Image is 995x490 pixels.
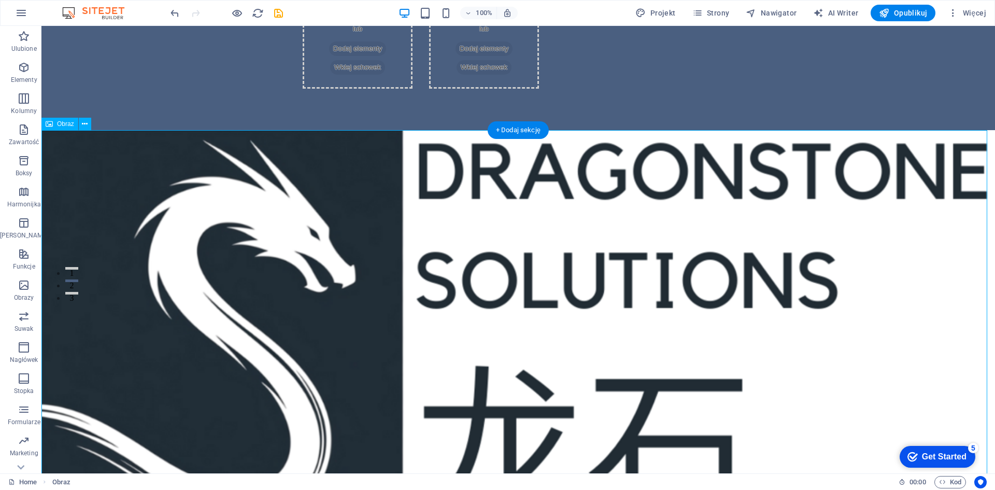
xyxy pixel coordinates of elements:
button: Więcej [944,5,990,21]
button: reload [251,7,264,19]
button: Projekt [631,5,679,21]
span: Wklej schowek [289,34,344,49]
span: Dodaj elementy [288,16,345,30]
div: Get Started 5 items remaining, 0% complete [8,5,84,27]
p: Obrazy [14,293,34,302]
span: AI Writer [813,8,858,18]
h6: 100% [476,7,492,19]
p: Formularze [8,418,40,426]
button: 2 [24,254,37,256]
p: Harmonijka [7,200,41,208]
button: Opublikuj [871,5,935,21]
p: Nagłówek [10,356,38,364]
p: Stopka [14,387,34,395]
p: Marketing [10,449,38,457]
p: Elementy [11,76,37,84]
span: Dodaj elementy [414,16,471,30]
div: Projekt (Ctrl+Alt+Y) [631,5,679,21]
p: Kolumny [11,107,37,115]
p: Suwak [15,325,34,333]
span: 00 00 [909,476,926,488]
p: Ulubione [11,45,37,53]
i: Przeładuj stronę [252,7,264,19]
i: Cofnij: Dodaj element (Ctrl+Z) [169,7,181,19]
button: undo [168,7,181,19]
span: Projekt [635,8,675,18]
button: save [272,7,285,19]
button: 1 [24,241,37,244]
span: Więcej [948,8,986,18]
button: Usercentrics [974,476,987,488]
button: 3 [24,266,37,269]
button: 100% [460,7,497,19]
button: Kod [934,476,966,488]
i: Zapisz (Ctrl+S) [273,7,285,19]
h6: Czas sesji [899,476,926,488]
button: Kliknij tutaj, aby wyjść z trybu podglądu i kontynuować edycję [231,7,243,19]
span: Kod [939,476,961,488]
span: Opublikuj [879,8,927,18]
nav: breadcrumb [52,476,70,488]
button: Nawigator [742,5,801,21]
span: Wklej schowek [415,34,470,49]
p: Funkcje [13,262,35,271]
p: Zawartość [9,138,39,146]
span: Strony [692,8,730,18]
span: Obraz [57,121,74,127]
div: Get Started [31,11,75,21]
button: Strony [688,5,734,21]
a: Kliknij, aby anulować zaznaczenie. Kliknij dwukrotnie, aby otworzyć Strony [8,476,37,488]
div: 5 [77,2,87,12]
p: Boksy [16,169,33,177]
img: Editor Logo [60,7,137,19]
div: + Dodaj sekcję [488,121,549,139]
span: : [917,478,918,486]
span: Nawigator [746,8,797,18]
span: Kliknij, aby zaznaczyć. Kliknij dwukrotnie, aby edytować [52,476,70,488]
button: AI Writer [809,5,862,21]
i: Po zmianie rozmiaru automatycznie dostosowuje poziom powiększenia do wybranego urządzenia. [503,8,512,18]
